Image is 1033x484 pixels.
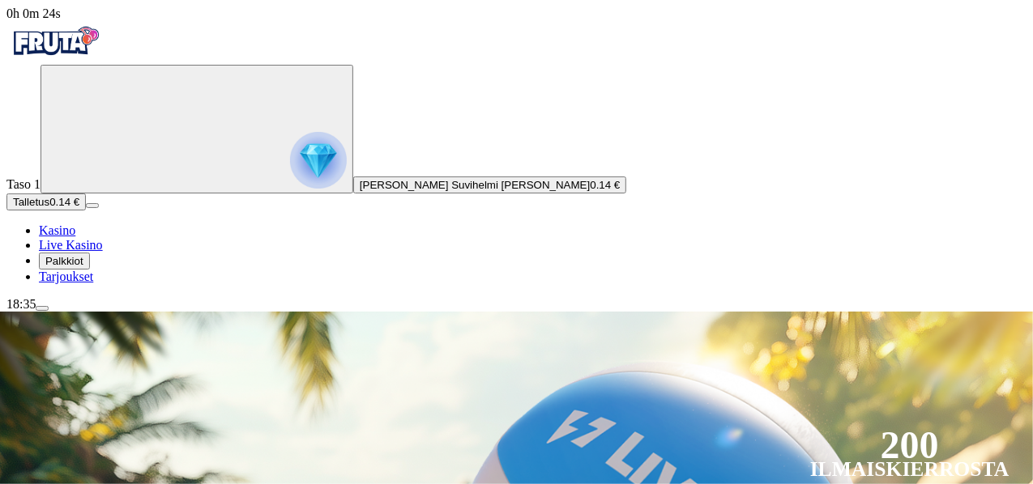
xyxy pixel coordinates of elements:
[39,270,93,283] span: Tarjoukset
[6,177,41,191] span: Taso 1
[6,21,1027,284] nav: Primary
[41,65,353,193] button: reward progress
[810,460,1010,479] div: Ilmaiskierrosta
[6,21,104,62] img: Fruta
[45,255,83,267] span: Palkkiot
[39,270,93,283] a: gift-inverted iconTarjoukset
[39,223,75,237] a: diamond iconKasino
[6,6,61,20] span: user session time
[39,253,90,270] button: reward iconPalkkiot
[881,435,939,455] div: 200
[6,193,86,210] button: Talletusplus icon0.14 €
[353,176,626,193] button: [PERSON_NAME] Suvihelmi [PERSON_NAME]0.14 €
[290,132,347,189] img: reward progress
[36,306,49,311] button: menu
[13,196,49,208] span: Talletus
[86,203,99,208] button: menu
[39,238,103,252] span: Live Kasino
[39,223,75,237] span: Kasino
[360,179,590,191] span: [PERSON_NAME] Suvihelmi [PERSON_NAME]
[6,50,104,64] a: Fruta
[6,297,36,311] span: 18:35
[590,179,620,191] span: 0.14 €
[49,196,79,208] span: 0.14 €
[39,238,103,252] a: poker-chip iconLive Kasino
